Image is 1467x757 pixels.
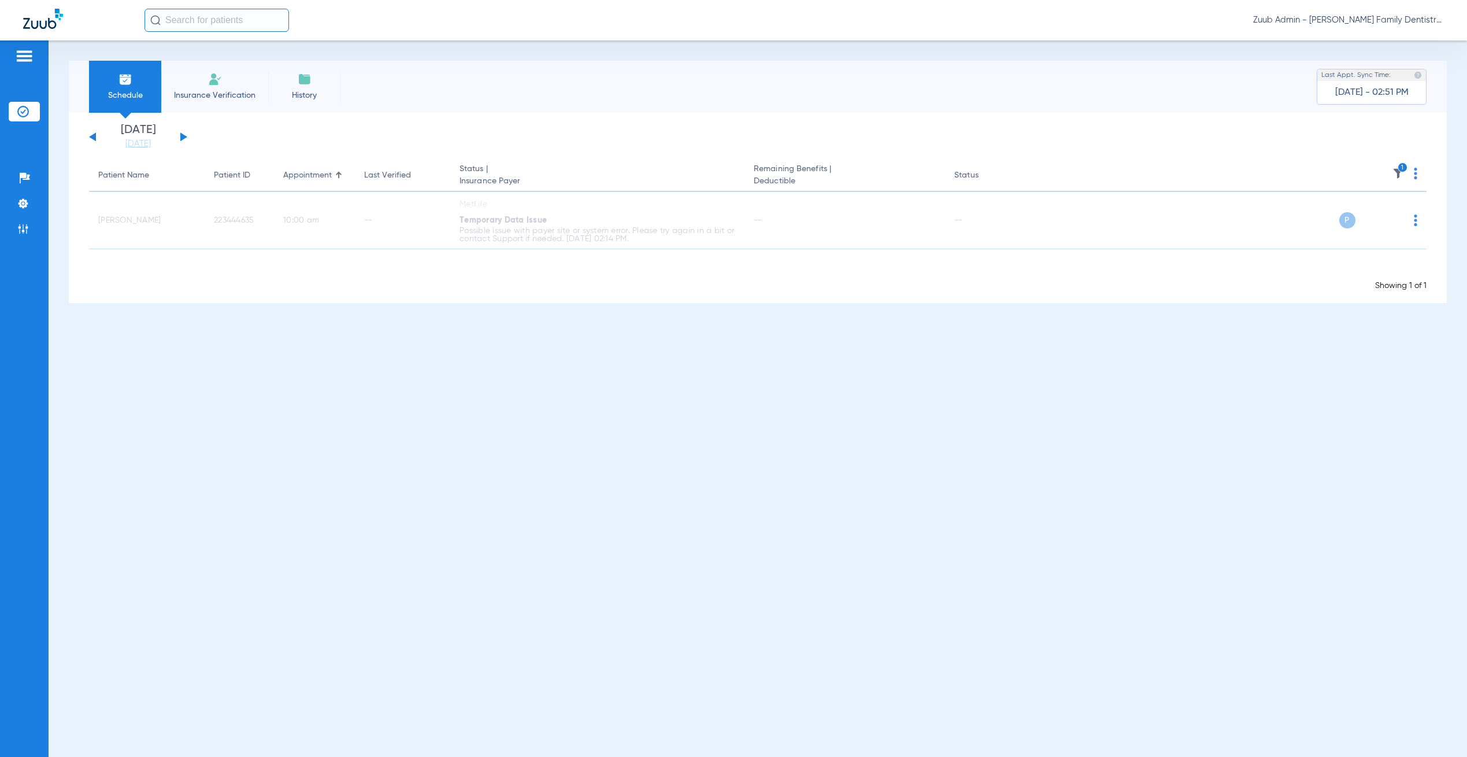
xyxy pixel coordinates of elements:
span: -- [754,216,762,224]
span: Zuub Admin - [PERSON_NAME] Family Dentistry [1253,14,1444,26]
span: Insurance Payer [460,175,735,187]
span: History [277,90,332,101]
span: Temporary Data Issue [460,216,547,224]
th: Status | [450,160,744,192]
div: Appointment [283,169,346,182]
div: Patient ID [214,169,250,182]
div: Patient Name [98,169,195,182]
a: [DATE] [103,138,173,150]
img: hamburger-icon [15,49,34,63]
p: Possible issue with payer site or system error. Please try again in a bit or contact Support if n... [460,227,735,243]
div: Last Verified [364,169,411,182]
img: filter.svg [1392,168,1404,179]
img: group-dot-blue.svg [1414,168,1417,179]
img: Manual Insurance Verification [208,72,222,86]
td: -- [355,192,450,249]
span: 223444635 [214,216,254,224]
span: [DATE] - 02:51 PM [1335,87,1409,98]
img: Zuub Logo [23,9,63,29]
iframe: Chat Widget [1409,701,1467,757]
div: Patient Name [98,169,149,182]
span: Deductible [754,175,936,187]
img: Search Icon [150,15,161,25]
span: Insurance Verification [170,90,260,101]
span: P [1339,212,1355,228]
div: MetLife [460,198,735,211]
td: 10:00 AM [274,192,355,249]
img: last sync help info [1414,71,1422,79]
span: Showing 1 of 1 [1375,282,1427,290]
i: 1 [1398,163,1408,173]
th: Status [945,160,1023,192]
td: [PERSON_NAME] [89,192,205,249]
li: [DATE] [103,124,173,150]
input: Search for patients [145,9,289,32]
span: Schedule [98,90,153,101]
div: Patient ID [214,169,265,182]
td: -- [945,192,1023,249]
img: History [298,72,312,86]
span: Last Appt. Sync Time: [1321,69,1391,81]
img: group-dot-blue.svg [1414,215,1417,226]
img: Schedule [118,72,132,86]
th: Remaining Benefits | [744,160,945,192]
div: Appointment [283,169,332,182]
div: Last Verified [364,169,441,182]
